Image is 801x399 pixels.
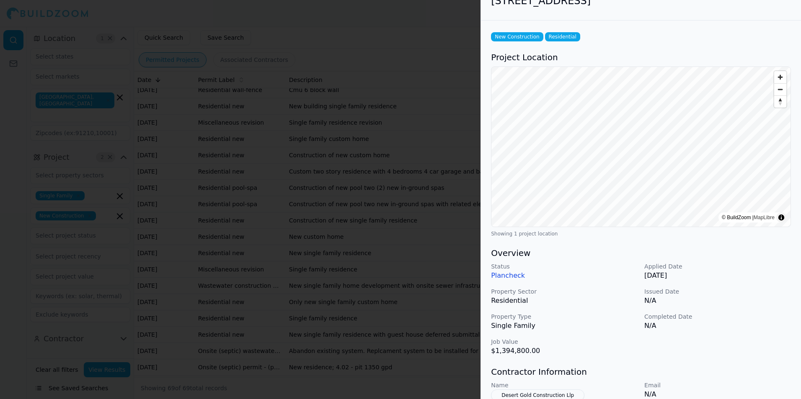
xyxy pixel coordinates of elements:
[754,215,775,220] a: MapLibre
[491,321,638,331] p: Single Family
[644,321,791,331] p: N/A
[774,95,786,107] button: Reset bearing to north
[491,230,791,237] div: Showing 1 project location
[644,287,791,296] p: Issued Date
[644,296,791,306] p: N/A
[491,51,791,63] h3: Project Location
[491,32,543,41] span: New Construction
[491,296,638,306] p: Residential
[644,262,791,271] p: Applied Date
[491,271,638,281] p: Plancheck
[774,83,786,95] button: Zoom out
[776,212,786,223] summary: Toggle attribution
[491,366,791,378] h3: Contractor Information
[644,381,791,389] p: Email
[774,71,786,83] button: Zoom in
[491,338,638,346] p: Job Value
[545,32,580,41] span: Residential
[491,312,638,321] p: Property Type
[491,346,638,356] p: $1,394,800.00
[491,67,791,227] canvas: Map
[722,213,775,222] div: © BuildZoom |
[491,287,638,296] p: Property Sector
[491,262,638,271] p: Status
[644,271,791,281] p: [DATE]
[491,247,791,259] h3: Overview
[644,312,791,321] p: Completed Date
[491,381,638,389] p: Name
